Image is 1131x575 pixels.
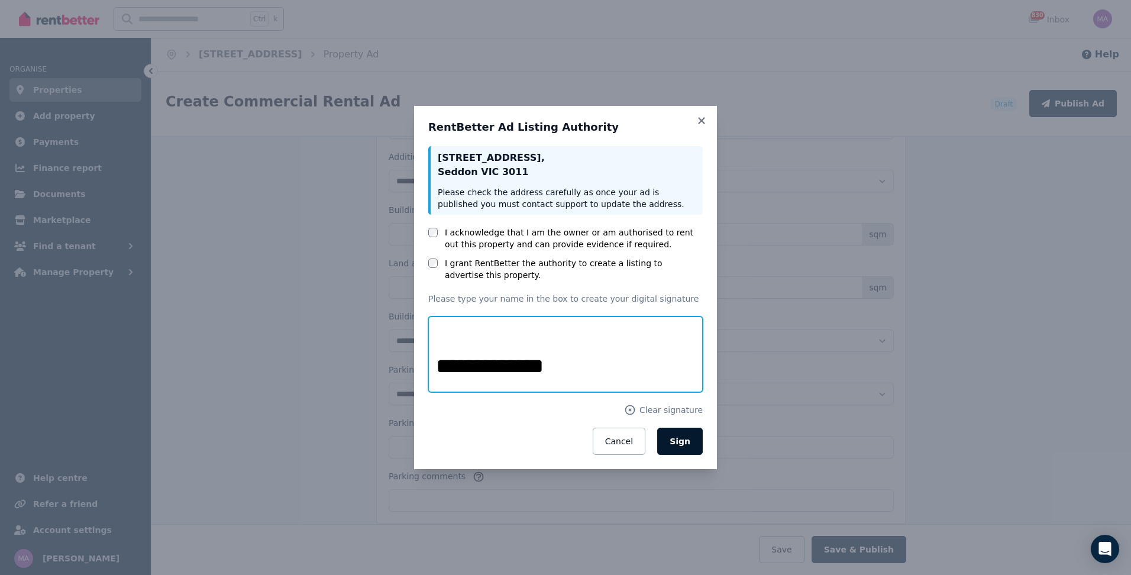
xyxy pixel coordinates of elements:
button: Sign [657,428,703,455]
h3: RentBetter Ad Listing Authority [428,120,703,134]
div: Open Intercom Messenger [1091,535,1119,563]
span: Sign [670,437,690,446]
label: I grant RentBetter the authority to create a listing to advertise this property. [445,257,703,281]
p: Please check the address carefully as once your ad is published you must contact support to updat... [438,186,696,210]
span: Clear signature [639,404,703,416]
p: [STREET_ADDRESS] , Seddon VIC 3011 [438,151,696,179]
button: Cancel [593,428,645,455]
label: I acknowledge that I am the owner or am authorised to rent out this property and can provide evid... [445,227,703,250]
p: Please type your name in the box to create your digital signature [428,293,703,305]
